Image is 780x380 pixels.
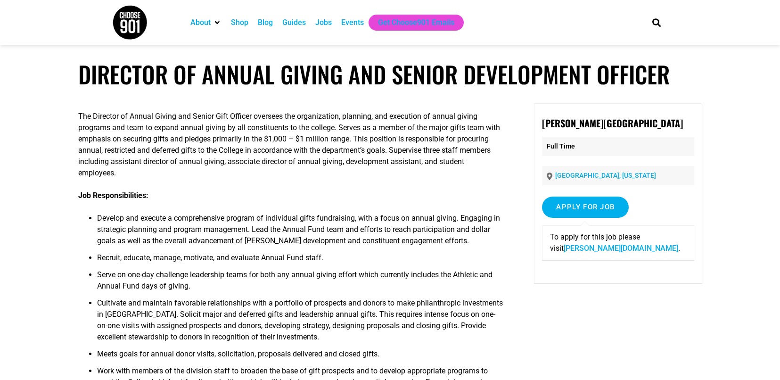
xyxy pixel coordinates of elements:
div: Search [649,15,664,30]
a: Get Choose901 Emails [378,17,454,28]
h1: Director of Annual Giving and Senior Development Officer [78,60,702,88]
a: Guides [282,17,306,28]
nav: Main nav [186,15,636,31]
a: [GEOGRAPHIC_DATA], [US_STATE] [555,172,656,179]
div: About [186,15,226,31]
a: [PERSON_NAME][DOMAIN_NAME] [564,244,678,253]
strong: Job Responsibilities: [78,191,148,200]
strong: [PERSON_NAME][GEOGRAPHIC_DATA] [542,116,683,130]
a: Events [341,17,364,28]
input: Apply for job [542,197,629,218]
p: Full Time [542,137,694,156]
a: Shop [231,17,248,28]
p: The Director of Annual Giving and Senior Gift Officer oversees the organization, planning, and ex... [78,111,503,179]
a: About [190,17,211,28]
li: Cultivate and maintain favorable relationships with a portfolio of prospects and donors to make p... [97,297,503,348]
li: Serve on one-day challenge leadership teams for both any annual giving effort which currently inc... [97,269,503,297]
li: Recruit, educate, manage, motivate, and evaluate Annual Fund staff. [97,252,503,269]
li: Develop and execute a comprehensive program of individual gifts fundraising, with a focus on annu... [97,213,503,252]
a: Jobs [315,17,332,28]
a: Blog [258,17,273,28]
li: Meets goals for annual donor visits, solicitation, proposals delivered and closed gifts. [97,348,503,365]
p: To apply for this job please visit . [550,231,686,254]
